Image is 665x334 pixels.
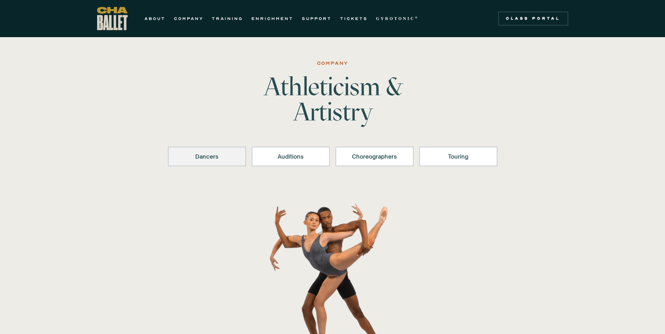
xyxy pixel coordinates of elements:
[251,14,293,23] a: ENRICHMENT
[376,16,415,21] strong: GYROTONIC
[345,152,405,161] div: Choreographers
[415,16,419,19] sup: ®
[376,14,419,23] a: GYROTONIC®
[261,152,321,161] div: Auditions
[498,12,568,26] a: Class Portal
[428,152,488,161] div: Touring
[212,14,243,23] a: TRAINING
[223,74,442,124] h1: Athleticism & Artistry
[335,147,414,166] a: Choreographers
[317,59,348,68] div: Company
[97,7,128,30] a: home
[144,14,165,23] a: ABOUT
[502,16,564,21] div: Class Portal
[419,147,497,166] a: Touring
[174,14,203,23] a: COMPANY
[177,152,237,161] div: Dancers
[340,14,368,23] a: TICKETS
[302,14,332,23] a: SUPPORT
[252,147,330,166] a: Auditions
[168,147,246,166] a: Dancers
